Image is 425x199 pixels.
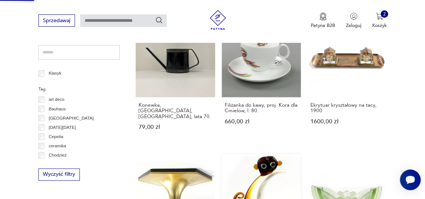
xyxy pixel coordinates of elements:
[49,124,76,131] p: [DATE][DATE]
[310,102,384,114] h3: Ekrytuar kryształowy na tacy, 1900
[139,124,212,130] p: 79,00 zł
[311,13,335,29] a: Ikona medaluPatyna B2B
[139,102,212,119] h3: Konewka, [GEOGRAPHIC_DATA], [GEOGRAPHIC_DATA], lata 70.
[222,18,301,143] a: Filiżanka do kawy, proj. Kora dla Ćmielów, l. 80.Filiżanka do kawy, proj. Kora dla Ćmielów, l. 80...
[49,114,94,122] p: [GEOGRAPHIC_DATA]
[225,119,298,124] p: 660,00 zł
[38,168,80,181] button: Wyczyść filtry
[346,13,361,29] button: Zaloguj
[372,22,387,29] p: Koszyk
[49,105,66,113] p: Bauhaus
[311,22,335,29] p: Patyna B2B
[49,142,66,150] p: ceramika
[381,10,388,18] div: 2
[49,96,64,103] p: art deco
[350,13,357,20] img: Ikonka użytkownika
[310,119,384,124] p: 1600,00 zł
[346,22,361,29] p: Zaloguj
[307,18,387,143] a: Ekrytuar kryształowy na tacy, 1900Ekrytuar kryształowy na tacy, 19001600,00 zł
[400,169,421,190] iframe: Smartsupp widget button
[49,151,67,159] p: Chodzież
[49,133,64,140] p: Cepelia
[205,10,230,30] img: Patyna - sklep z meblami i dekoracjami vintage
[319,13,327,21] img: Ikona medalu
[372,13,387,29] button: 2Koszyk
[136,18,215,143] a: Konewka, Emsa, Niemcy, lata 70.Konewka, [GEOGRAPHIC_DATA], [GEOGRAPHIC_DATA], lata 70.79,00 zł
[38,19,75,23] a: Sprzedawaj
[376,13,383,20] img: Ikona koszyka
[38,86,120,93] p: Tag
[225,102,298,114] h3: Filiżanka do kawy, proj. Kora dla Ćmielów, l. 80.
[155,16,163,24] button: Szukaj
[49,69,61,77] p: Klasyk
[311,13,335,29] button: Patyna B2B
[49,161,65,168] p: Ćmielów
[38,14,75,27] button: Sprzedawaj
